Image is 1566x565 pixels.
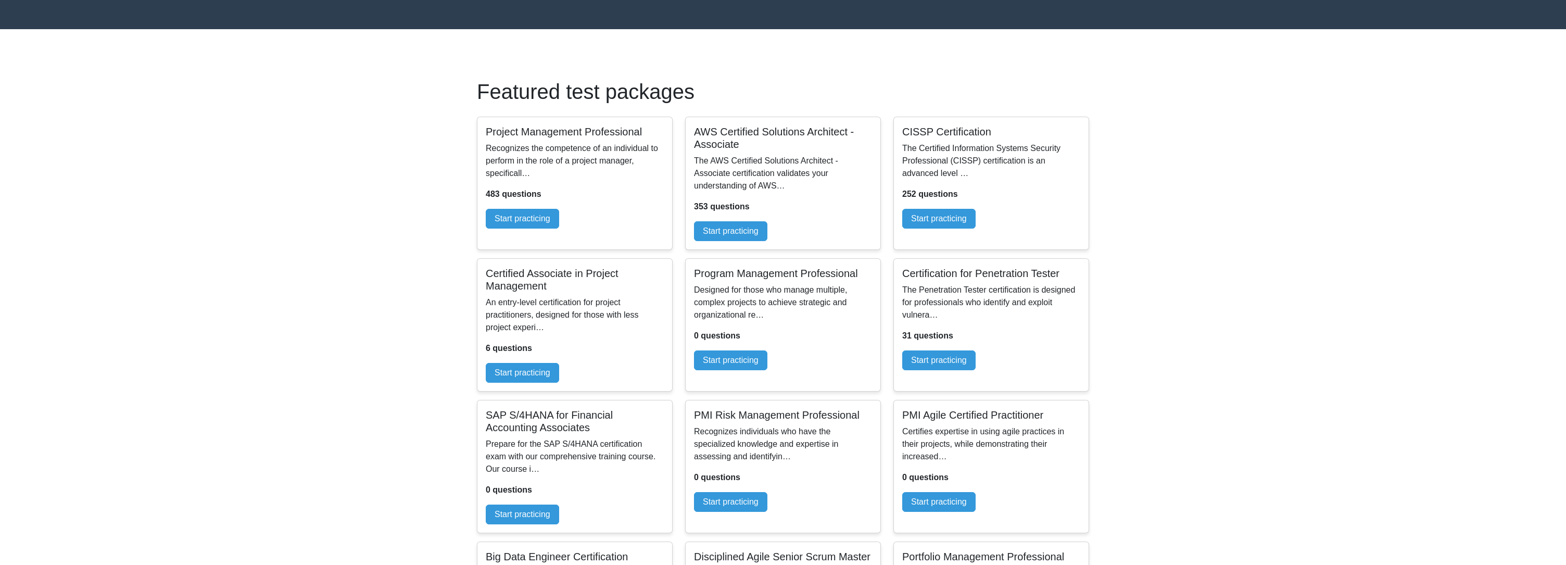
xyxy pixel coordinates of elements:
a: Start practicing [694,350,767,370]
h1: Featured test packages [477,79,1089,104]
a: Start practicing [902,350,976,370]
a: Start practicing [694,221,767,241]
a: Start practicing [902,492,976,512]
a: Start practicing [902,209,976,229]
a: Start practicing [486,505,559,524]
a: Start practicing [486,363,559,383]
a: Start practicing [694,492,767,512]
a: Start practicing [486,209,559,229]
